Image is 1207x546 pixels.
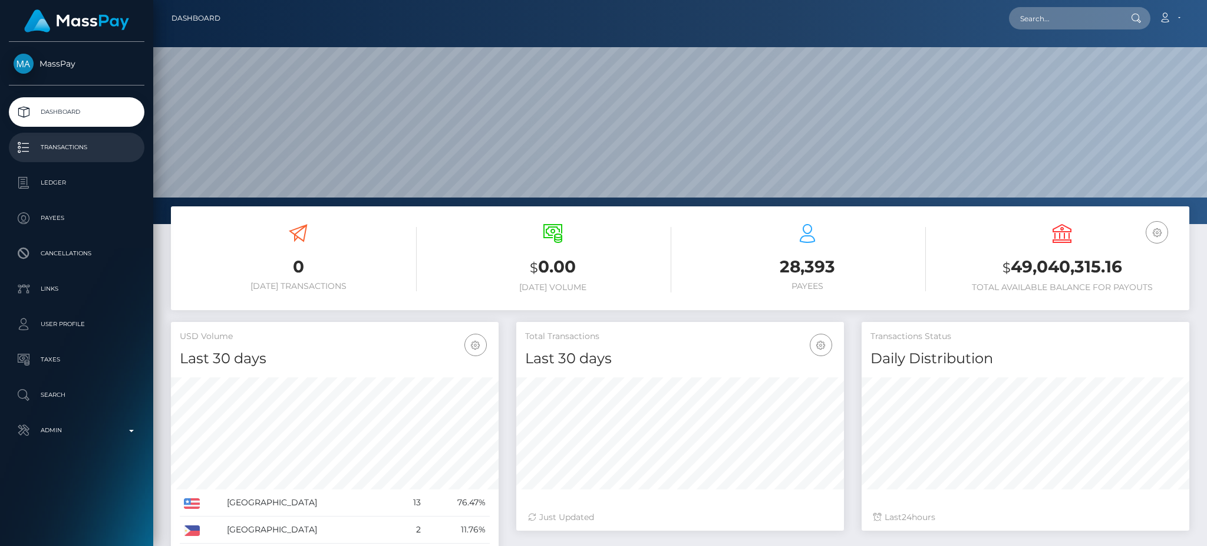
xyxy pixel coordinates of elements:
h6: [DATE] Volume [434,282,671,292]
a: Dashboard [172,6,220,31]
small: $ [1002,259,1011,276]
h4: Last 30 days [180,348,490,369]
td: [GEOGRAPHIC_DATA] [223,517,397,544]
a: Cancellations [9,239,144,268]
h6: Total Available Balance for Payouts [944,282,1180,292]
p: Payees [14,209,140,227]
p: User Profile [14,315,140,333]
h5: USD Volume [180,331,490,343]
a: Dashboard [9,97,144,127]
h5: Transactions Status [870,331,1180,343]
h3: 0 [180,255,417,278]
h3: 49,040,315.16 [944,255,1180,279]
a: Transactions [9,133,144,162]
span: MassPay [9,58,144,69]
a: Links [9,274,144,304]
a: Admin [9,416,144,445]
p: Links [14,280,140,298]
p: Dashboard [14,103,140,121]
div: Last hours [873,511,1178,524]
p: Transactions [14,139,140,156]
img: PH.png [184,525,200,536]
img: MassPay Logo [24,9,129,32]
small: $ [530,259,538,276]
h4: Last 30 days [525,348,835,369]
td: 2 [397,517,425,544]
td: 13 [397,489,425,517]
img: MassPay [14,54,34,74]
a: Taxes [9,345,144,374]
td: 11.76% [425,517,490,544]
p: Search [14,386,140,404]
h3: 0.00 [434,255,671,279]
td: 76.47% [425,489,490,517]
td: [GEOGRAPHIC_DATA] [223,489,397,517]
p: Ledger [14,174,140,192]
a: Payees [9,203,144,233]
input: Search... [1009,7,1120,29]
div: Just Updated [528,511,832,524]
a: Ledger [9,168,144,198]
a: Search [9,380,144,410]
p: Cancellations [14,245,140,262]
p: Admin [14,422,140,439]
h3: 28,393 [689,255,926,278]
a: User Profile [9,310,144,339]
h6: Payees [689,281,926,291]
h6: [DATE] Transactions [180,281,417,291]
span: 24 [902,512,912,522]
h5: Total Transactions [525,331,835,343]
img: US.png [184,498,200,509]
p: Taxes [14,351,140,369]
h4: Daily Distribution [870,348,1180,369]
